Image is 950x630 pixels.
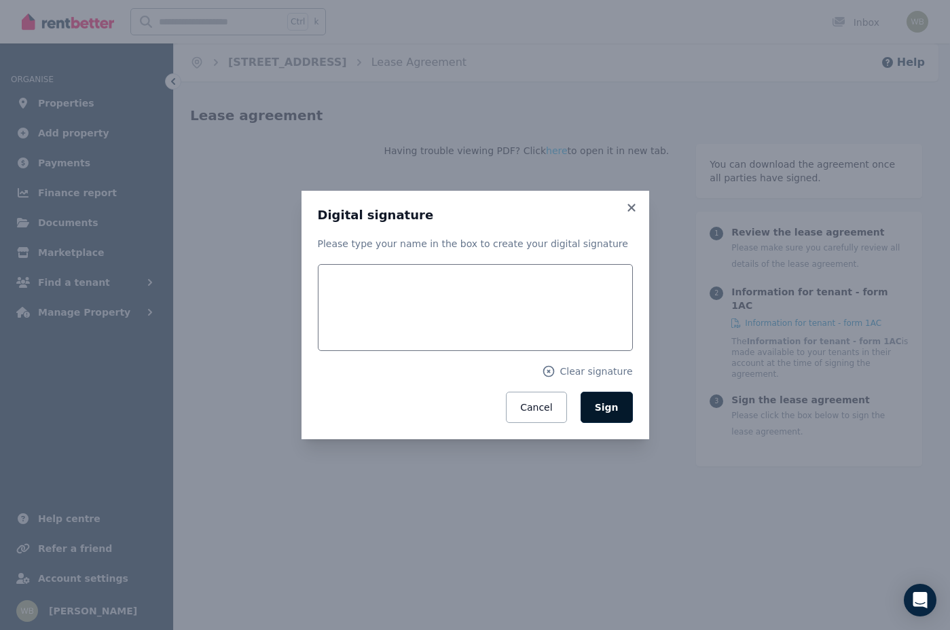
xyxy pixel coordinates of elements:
[318,237,633,251] p: Please type your name in the box to create your digital signature
[318,207,633,223] h3: Digital signature
[506,392,566,423] button: Cancel
[904,584,936,616] div: Open Intercom Messenger
[560,365,632,378] span: Clear signature
[581,392,633,423] button: Sign
[595,402,619,413] span: Sign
